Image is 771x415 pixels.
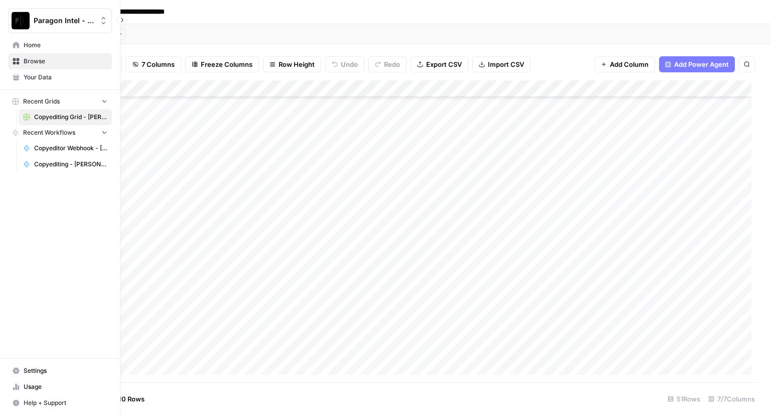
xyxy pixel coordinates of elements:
a: Your Data [8,69,112,85]
button: Undo [325,56,364,72]
span: Home [24,41,107,50]
button: Export CSV [411,56,468,72]
span: Your Data [24,73,107,82]
a: Home [8,37,112,53]
span: Import CSV [488,59,524,69]
button: Workspace: Paragon Intel - Copyediting [8,8,112,33]
a: Usage [8,379,112,395]
span: Recent Grids [23,97,60,106]
span: Add Column [610,59,649,69]
span: Paragon Intel - Copyediting [34,16,94,26]
button: Add Column [594,56,655,72]
button: Freeze Columns [185,56,259,72]
span: Copyediting Grid - [PERSON_NAME] [34,113,107,122]
button: Row Height [263,56,321,72]
a: Settings [8,363,112,379]
img: Paragon Intel - Copyediting Logo [12,12,30,30]
a: Browse [8,53,112,69]
span: Undo [341,59,358,69]
span: Recent Workflows [23,128,75,137]
span: Copyediting - [PERSON_NAME] [34,160,107,169]
button: Recent Grids [8,94,112,109]
span: Row Height [279,59,315,69]
div: 7/7 Columns [704,391,759,407]
span: Help + Support [24,398,107,407]
span: Browse [24,57,107,66]
button: Help + Support [8,395,112,411]
span: Add 10 Rows [104,394,145,404]
a: Copyeditor Webhook - [PERSON_NAME] [19,140,112,156]
button: Add Power Agent [659,56,735,72]
button: 7 Columns [126,56,181,72]
span: Add Power Agent [674,59,729,69]
span: Copyeditor Webhook - [PERSON_NAME] [34,144,107,153]
span: Export CSV [426,59,462,69]
a: Copyediting Grid - [PERSON_NAME] [19,109,112,125]
a: Copyediting - [PERSON_NAME] [19,156,112,172]
span: Usage [24,382,107,391]
span: Freeze Columns [201,59,252,69]
div: 51 Rows [664,391,704,407]
span: 7 Columns [142,59,175,69]
span: Redo [384,59,400,69]
button: Import CSV [472,56,531,72]
span: Settings [24,366,107,375]
button: Redo [368,56,407,72]
button: Recent Workflows [8,125,112,140]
